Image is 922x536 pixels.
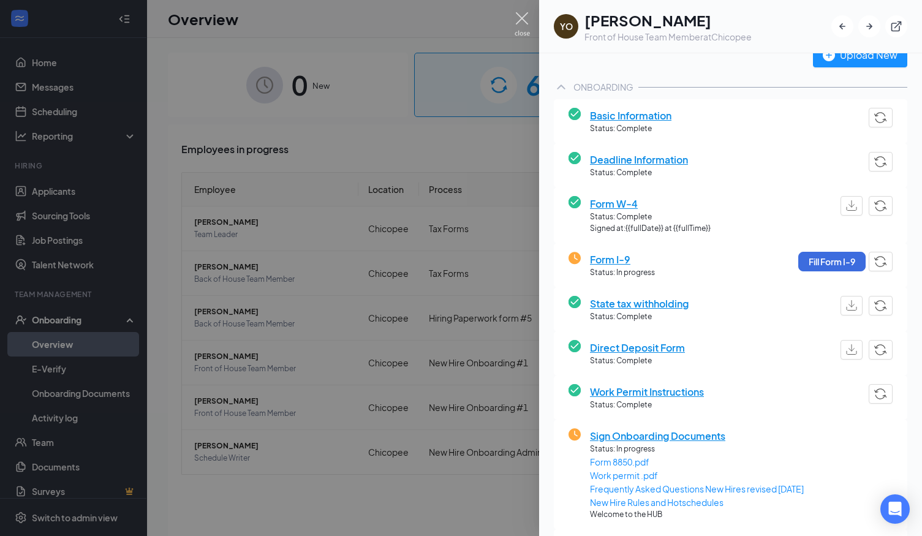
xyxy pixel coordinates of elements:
span: Status: Complete [590,311,689,323]
span: Sign Onboarding Documents [590,428,804,444]
svg: ArrowRight [863,20,875,32]
span: Direct Deposit Form [590,340,685,355]
div: YO [560,20,573,32]
a: Form 8850.pdf [590,455,804,469]
span: Status: Complete [590,355,685,367]
div: Front of House Team Member at Chicopee [584,31,752,43]
span: Status: In progress [590,267,655,279]
span: Status: Complete [590,211,711,223]
span: Status: In progress [590,444,804,455]
a: Frequently Asked Questions New Hires revised [DATE] [590,482,804,496]
button: ArrowLeftNew [831,15,853,37]
button: Upload New [813,43,907,67]
svg: ChevronUp [554,80,569,94]
h1: [PERSON_NAME] [584,10,752,31]
span: Status: Complete [590,167,688,179]
button: ExternalLink [885,15,907,37]
a: New Hire Rules and Hotschedules [590,496,804,509]
span: Basic Information [590,108,671,123]
button: Fill Form I-9 [798,252,866,271]
div: ONBOARDING [573,81,633,93]
span: Status: Complete [590,123,671,135]
div: Open Intercom Messenger [880,494,910,524]
svg: ArrowLeftNew [836,20,848,32]
span: Form I-9 [590,252,655,267]
span: Welcome to the HUB [590,509,804,521]
a: Work permit .pdf [590,469,804,482]
button: ArrowRight [858,15,880,37]
svg: ExternalLink [890,20,902,32]
span: Signed at: {{fullDate}} at {{fullTime}} [590,223,711,235]
span: Form W-4 [590,196,711,211]
span: Work Permit Instructions [590,384,704,399]
div: Upload New [823,47,897,62]
span: Deadline Information [590,152,688,167]
span: State tax withholding [590,296,689,311]
span: Status: Complete [590,399,704,411]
